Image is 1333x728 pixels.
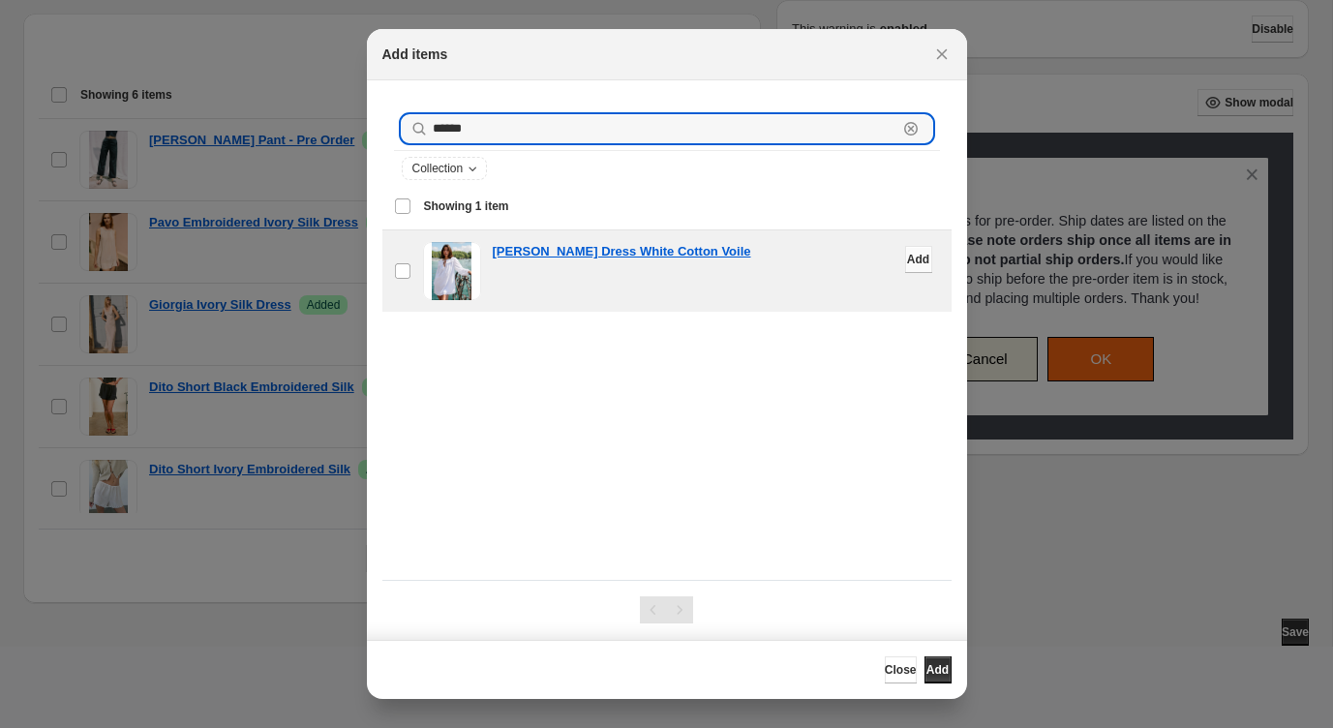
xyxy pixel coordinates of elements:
button: Collection [403,158,487,179]
span: Close [885,662,917,678]
span: Collection [412,161,464,176]
button: Add [924,656,952,683]
button: Add [905,246,932,273]
span: Add [907,252,929,267]
button: Close [928,41,955,68]
span: Add [926,662,949,678]
button: Clear [901,119,921,138]
nav: Pagination [640,596,693,623]
a: [PERSON_NAME] Dress White Cotton Voile [493,242,751,261]
button: Close [885,656,917,683]
span: Showing 1 item [424,198,509,214]
h2: Add items [382,45,448,64]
